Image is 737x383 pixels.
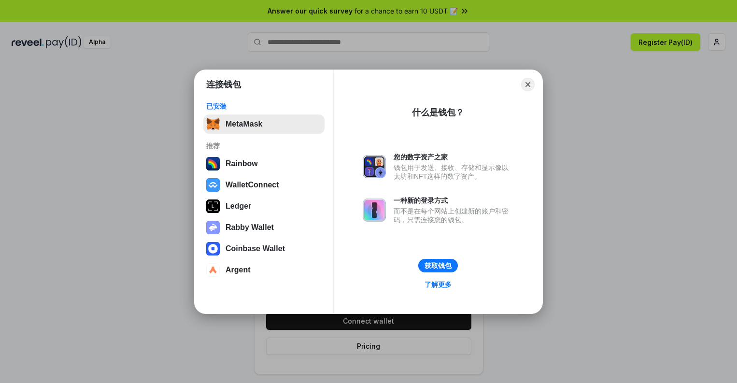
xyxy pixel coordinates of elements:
img: svg+xml,%3Csvg%20width%3D%2228%22%20height%3D%2228%22%20viewBox%3D%220%200%2028%2028%22%20fill%3D... [206,178,220,192]
div: WalletConnect [226,181,279,189]
button: Close [521,78,535,91]
img: svg+xml,%3Csvg%20width%3D%2228%22%20height%3D%2228%22%20viewBox%3D%220%200%2028%2028%22%20fill%3D... [206,263,220,277]
button: Rainbow [203,154,325,173]
img: svg+xml,%3Csvg%20width%3D%22120%22%20height%3D%22120%22%20viewBox%3D%220%200%20120%20120%22%20fil... [206,157,220,170]
button: WalletConnect [203,175,325,195]
button: MetaMask [203,114,325,134]
img: svg+xml,%3Csvg%20xmlns%3D%22http%3A%2F%2Fwww.w3.org%2F2000%2Fsvg%22%20fill%3D%22none%22%20viewBox... [363,155,386,178]
button: Coinbase Wallet [203,239,325,258]
div: 钱包用于发送、接收、存储和显示像以太坊和NFT这样的数字资产。 [394,163,513,181]
img: svg+xml,%3Csvg%20xmlns%3D%22http%3A%2F%2Fwww.w3.org%2F2000%2Fsvg%22%20fill%3D%22none%22%20viewBox... [363,199,386,222]
div: 什么是钱包？ [412,107,464,118]
div: 您的数字资产之家 [394,153,513,161]
div: 而不是在每个网站上创建新的账户和密码，只需连接您的钱包。 [394,207,513,224]
div: Rainbow [226,159,258,168]
div: Rabby Wallet [226,223,274,232]
div: Argent [226,266,251,274]
button: 获取钱包 [418,259,458,272]
div: 了解更多 [425,280,452,289]
div: MetaMask [226,120,262,128]
a: 了解更多 [419,278,457,291]
img: svg+xml,%3Csvg%20width%3D%2228%22%20height%3D%2228%22%20viewBox%3D%220%200%2028%2028%22%20fill%3D... [206,242,220,255]
div: 已安装 [206,102,322,111]
img: svg+xml,%3Csvg%20fill%3D%22none%22%20height%3D%2233%22%20viewBox%3D%220%200%2035%2033%22%20width%... [206,117,220,131]
div: 获取钱包 [425,261,452,270]
div: Coinbase Wallet [226,244,285,253]
img: svg+xml,%3Csvg%20xmlns%3D%22http%3A%2F%2Fwww.w3.org%2F2000%2Fsvg%22%20width%3D%2228%22%20height%3... [206,199,220,213]
button: Rabby Wallet [203,218,325,237]
button: Argent [203,260,325,280]
button: Ledger [203,197,325,216]
div: Ledger [226,202,251,211]
div: 推荐 [206,142,322,150]
div: 一种新的登录方式 [394,196,513,205]
img: svg+xml,%3Csvg%20xmlns%3D%22http%3A%2F%2Fwww.w3.org%2F2000%2Fsvg%22%20fill%3D%22none%22%20viewBox... [206,221,220,234]
h1: 连接钱包 [206,79,241,90]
